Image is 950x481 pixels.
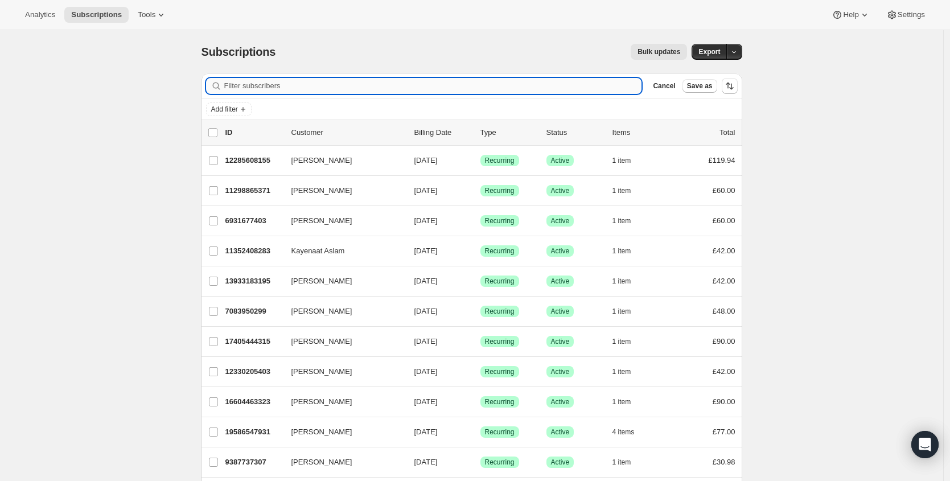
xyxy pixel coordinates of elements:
span: [DATE] [414,397,438,406]
span: Active [551,307,570,316]
button: 1 item [612,303,644,319]
span: Recurring [485,216,515,225]
span: [PERSON_NAME] [291,457,352,468]
button: Settings [879,7,932,23]
button: [PERSON_NAME] [285,272,398,290]
span: Export [698,47,720,56]
span: 1 item [612,277,631,286]
button: [PERSON_NAME] [285,393,398,411]
span: Recurring [485,458,515,467]
span: 1 item [612,186,631,195]
p: 7083950299 [225,306,282,317]
span: [PERSON_NAME] [291,155,352,166]
p: 12330205403 [225,366,282,377]
span: Active [551,337,570,346]
div: 9387737307[PERSON_NAME][DATE]SuccessRecurringSuccessActive1 item£30.98 [225,454,735,470]
span: [DATE] [414,307,438,315]
span: Active [551,427,570,437]
p: 13933183195 [225,276,282,287]
span: 1 item [612,216,631,225]
span: Recurring [485,367,515,376]
span: Tools [138,10,155,19]
span: Active [551,367,570,376]
div: 17405444315[PERSON_NAME][DATE]SuccessRecurringSuccessActive1 item£90.00 [225,334,735,350]
span: £42.00 [713,277,735,285]
span: Recurring [485,246,515,256]
div: 16604463323[PERSON_NAME][DATE]SuccessRecurringSuccessActive1 item£90.00 [225,394,735,410]
p: 6931677403 [225,215,282,227]
div: Open Intercom Messenger [911,431,939,458]
span: 1 item [612,246,631,256]
button: 1 item [612,213,644,229]
span: [DATE] [414,427,438,436]
button: 1 item [612,394,644,410]
span: 1 item [612,367,631,376]
span: £48.00 [713,307,735,315]
span: [PERSON_NAME] [291,276,352,287]
button: [PERSON_NAME] [285,423,398,441]
span: Recurring [485,337,515,346]
button: Cancel [648,79,680,93]
button: Sort the results [722,78,738,94]
div: 19586547931[PERSON_NAME][DATE]SuccessRecurringSuccessActive4 items£77.00 [225,424,735,440]
span: Active [551,216,570,225]
span: Active [551,458,570,467]
button: Tools [131,7,174,23]
span: Add filter [211,105,238,114]
p: Customer [291,127,405,138]
button: 1 item [612,183,644,199]
p: 9387737307 [225,457,282,468]
p: 11298865371 [225,185,282,196]
button: 1 item [612,243,644,259]
p: 17405444315 [225,336,282,347]
span: Recurring [485,277,515,286]
button: 4 items [612,424,647,440]
span: 1 item [612,307,631,316]
p: 19586547931 [225,426,282,438]
span: £90.00 [713,397,735,406]
button: Add filter [206,102,252,116]
span: £77.00 [713,427,735,436]
input: Filter subscribers [224,78,642,94]
span: Kayenaat Aslam [291,245,345,257]
button: [PERSON_NAME] [285,212,398,230]
span: Active [551,186,570,195]
button: 1 item [612,153,644,168]
button: [PERSON_NAME] [285,363,398,381]
span: [PERSON_NAME] [291,306,352,317]
div: Items [612,127,669,138]
span: Recurring [485,307,515,316]
span: [PERSON_NAME] [291,426,352,438]
span: Analytics [25,10,55,19]
span: Cancel [653,81,675,91]
span: [DATE] [414,216,438,225]
span: Active [551,277,570,286]
span: 1 item [612,337,631,346]
div: 12330205403[PERSON_NAME][DATE]SuccessRecurringSuccessActive1 item£42.00 [225,364,735,380]
span: Subscriptions [201,46,276,58]
button: 1 item [612,334,644,350]
div: Type [480,127,537,138]
span: Recurring [485,397,515,406]
span: [DATE] [414,337,438,346]
button: Export [692,44,727,60]
button: [PERSON_NAME] [285,453,398,471]
button: [PERSON_NAME] [285,182,398,200]
span: 4 items [612,427,635,437]
p: Status [546,127,603,138]
span: £60.00 [713,186,735,195]
p: Total [719,127,735,138]
span: [PERSON_NAME] [291,396,352,408]
span: Subscriptions [71,10,122,19]
button: Subscriptions [64,7,129,23]
button: Help [825,7,877,23]
button: 1 item [612,454,644,470]
span: Active [551,156,570,165]
div: 11352408283Kayenaat Aslam[DATE]SuccessRecurringSuccessActive1 item£42.00 [225,243,735,259]
span: [DATE] [414,277,438,285]
button: [PERSON_NAME] [285,302,398,320]
button: Analytics [18,7,62,23]
span: 1 item [612,397,631,406]
p: Billing Date [414,127,471,138]
span: Help [843,10,858,19]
